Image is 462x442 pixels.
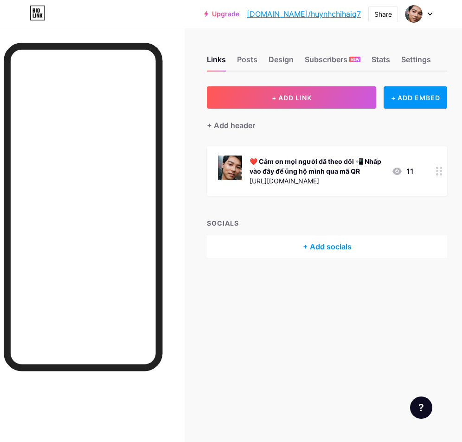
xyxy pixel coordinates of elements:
[237,54,257,71] div: Posts
[372,54,390,71] div: Stats
[305,54,360,71] div: Subscribers
[405,5,423,23] img: huynhchihaiq7
[207,120,255,131] div: + Add header
[218,156,242,180] img: ❤️ Cảm ơn mọi người đã theo dõi 📲 Nhấp vào đây để ủng hộ mình qua mã QR
[391,166,414,177] div: 11
[204,10,239,18] a: Upgrade
[247,8,361,19] a: [DOMAIN_NAME]/huynhchihaiq7
[207,54,226,71] div: Links
[207,86,376,109] button: + ADD LINK
[269,54,294,71] div: Design
[401,54,431,71] div: Settings
[250,156,384,176] div: ❤️ Cảm ơn mọi người đã theo dõi 📲 Nhấp vào đây để ủng hộ mình qua mã QR
[374,9,392,19] div: Share
[250,176,384,186] div: [URL][DOMAIN_NAME]
[384,86,447,109] div: + ADD EMBED
[207,218,447,228] div: SOCIALS
[272,94,312,102] span: + ADD LINK
[207,235,447,258] div: + Add socials
[351,57,359,62] span: NEW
